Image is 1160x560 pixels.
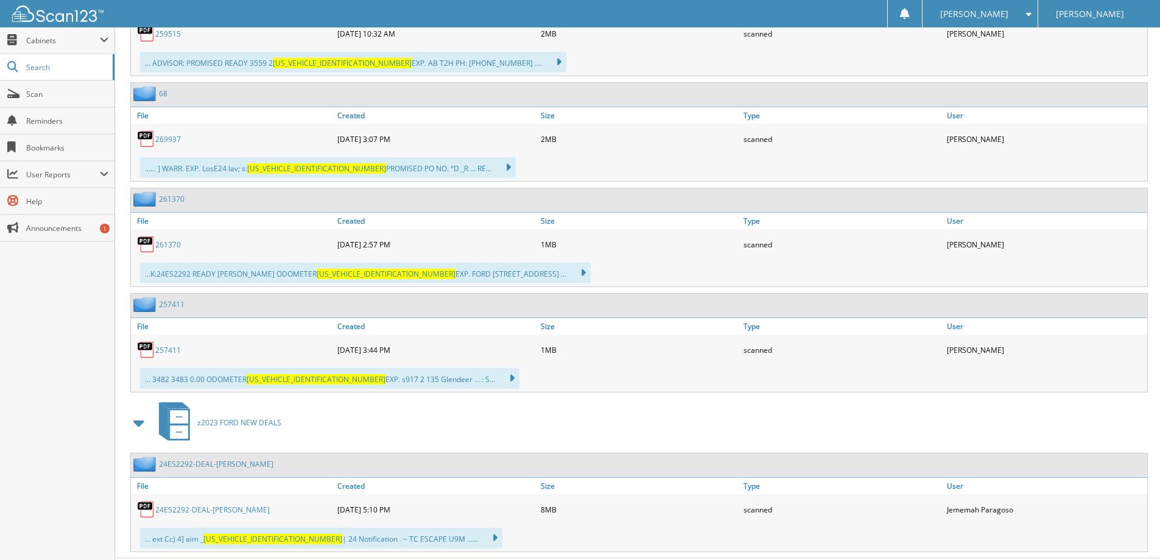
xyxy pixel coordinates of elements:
[131,478,334,494] a: File
[26,223,108,233] span: Announcements
[273,58,412,68] span: [US_VEHICLE_IDENTIFICATION_NUMBER]
[538,21,741,46] div: 2MB
[140,157,516,178] div: ...... ] WARR. EXP. LosE24 lav; s: PROMISED PO NO. °D _R ... RE...
[247,163,386,174] span: [US_VEHICLE_IDENTIFICATION_NUMBER]
[131,318,334,335] a: File
[155,345,181,355] a: 257411
[140,528,502,548] div: ... ext Cc) 4] aim _ | 24 Notification . ~ TC ESCAPE U9M ......
[155,239,181,250] a: 261370
[944,497,1147,522] div: Jememah Paragoso
[137,500,155,519] img: PDF.png
[334,21,538,46] div: [DATE] 10:32 AM
[137,130,155,148] img: PDF.png
[1099,502,1160,560] iframe: Chat Widget
[944,338,1147,362] div: [PERSON_NAME]
[317,269,455,279] span: [US_VEHICLE_IDENTIFICATION_NUMBER]
[940,10,1008,18] span: [PERSON_NAME]
[944,478,1147,494] a: User
[1056,10,1124,18] span: [PERSON_NAME]
[740,318,944,335] a: Type
[137,235,155,253] img: PDF.png
[131,107,334,124] a: File
[26,62,107,73] span: Search
[155,29,181,39] a: 259515
[334,107,538,124] a: Created
[334,478,538,494] a: Created
[152,399,281,447] a: z2023 FORD NEW DEALS
[538,497,741,522] div: 8MB
[133,191,159,207] img: folder2.png
[740,107,944,124] a: Type
[334,232,538,257] div: [DATE] 2:57 PM
[538,213,741,229] a: Size
[155,134,181,144] a: 269937
[740,21,944,46] div: scanned
[538,107,741,124] a: Size
[538,478,741,494] a: Size
[944,213,1147,229] a: User
[740,127,944,151] div: scanned
[740,232,944,257] div: scanned
[944,318,1147,335] a: User
[944,232,1147,257] div: [PERSON_NAME]
[137,24,155,43] img: PDF.png
[155,505,270,515] a: 24ES2292-DEAL-[PERSON_NAME]
[197,417,281,428] span: z2023 FORD NEW DEALS
[26,116,108,126] span: Reminders
[26,169,100,180] span: User Reports
[133,456,159,472] img: folder2.png
[26,196,108,207] span: Help
[334,127,538,151] div: [DATE] 3:07 PM
[159,299,185,310] a: 257411
[159,459,273,469] a: 24ES2292-DEAL-[PERSON_NAME]
[740,478,944,494] a: Type
[140,263,591,283] div: ...K:24ES2292 READY [PERSON_NAME] ODOMETER EXP. FORD [STREET_ADDRESS] ...
[159,194,185,204] a: 261370
[133,86,159,101] img: folder2.png
[740,497,944,522] div: scanned
[944,21,1147,46] div: [PERSON_NAME]
[334,213,538,229] a: Created
[159,88,167,99] a: 68
[740,213,944,229] a: Type
[131,213,334,229] a: File
[140,52,566,73] div: ... ADVISOR: PROMISED READY 3559 2 EXP. AB T2H PH: [PHONE_NUMBER] ....
[538,127,741,151] div: 2MB
[140,368,519,389] div: ... 3482 3483 0.00 ODOMETER EXP. s917 2 135 Glendeer ... : S...
[26,143,108,153] span: Bookmarks
[944,107,1147,124] a: User
[26,89,108,99] span: Scan
[203,534,342,544] span: [US_VEHICLE_IDENTIFICATION_NUMBER]
[133,297,159,312] img: folder2.png
[12,5,104,22] img: scan123-logo-white.svg
[538,318,741,335] a: Size
[137,341,155,359] img: PDF.png
[740,338,944,362] div: scanned
[26,35,100,46] span: Cabinets
[944,127,1147,151] div: [PERSON_NAME]
[538,338,741,362] div: 1MB
[100,224,110,233] div: 1
[538,232,741,257] div: 1MB
[247,374,385,385] span: [US_VEHICLE_IDENTIFICATION_NUMBER]
[334,338,538,362] div: [DATE] 3:44 PM
[334,497,538,522] div: [DATE] 5:10 PM
[334,318,538,335] a: Created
